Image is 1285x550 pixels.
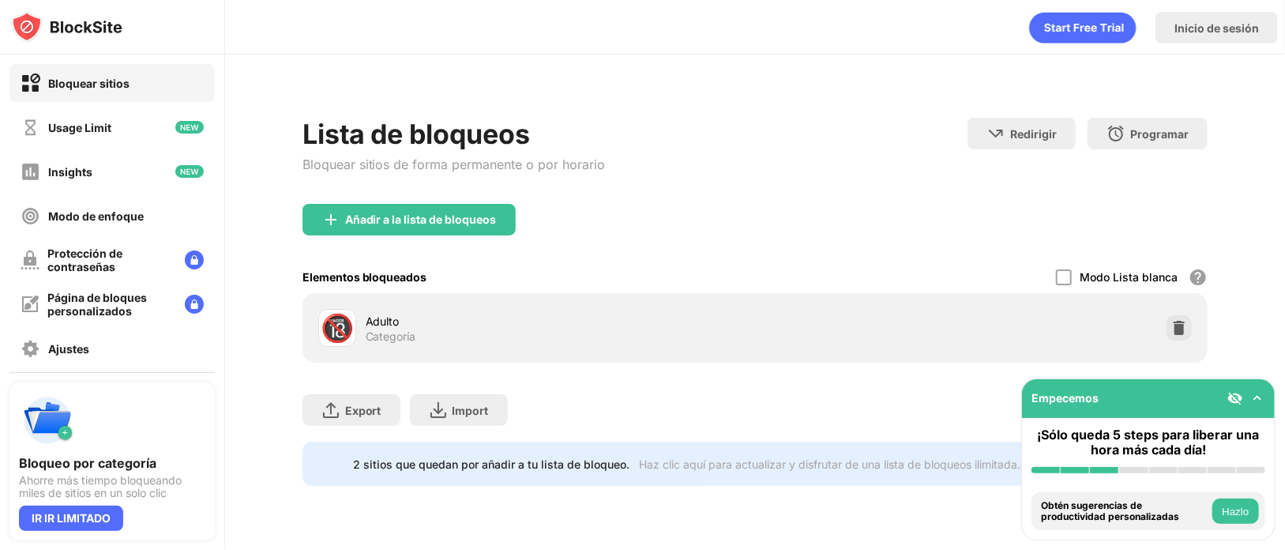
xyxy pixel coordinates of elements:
div: Lista de bloqueos [302,118,606,150]
div: Haz clic aquí para actualizar y disfrutar de una lista de bloqueos ilimitada. [640,458,1021,471]
button: Hazlo [1212,499,1259,524]
img: customize-block-page-off.svg [21,295,39,314]
div: Usage Limit [48,121,111,134]
img: insights-off.svg [21,162,40,182]
div: Export [345,404,381,417]
div: Adulto [366,313,755,330]
div: Empecemos [1031,391,1099,405]
img: omni-setup-toggle.svg [1249,390,1265,406]
div: Protección de contraseñas [47,247,172,273]
div: Ahorre más tiempo bloqueando miles de sitios en un solo clic [19,474,205,499]
img: time-usage-off.svg [21,118,40,137]
div: Import [453,404,489,417]
div: Ajustes [48,342,89,356]
div: Bloquear sitios [48,77,130,90]
img: new-icon.svg [175,121,204,134]
img: lock-menu.svg [185,295,204,314]
div: Bloqueo por categoría [19,455,205,471]
div: Página de bloques personalizados [47,291,172,318]
div: Obtén sugerencias de productividad personalizadas [1041,500,1208,523]
img: eye-not-visible.svg [1227,390,1243,406]
div: animation [1029,12,1137,43]
div: 🔞 [321,312,354,345]
div: Insights [48,165,92,179]
div: Elementos bloqueados [302,270,427,284]
img: new-icon.svg [175,165,204,178]
div: Modo de enfoque [48,209,144,223]
div: Bloquear sitios de forma permanente o por horario [302,156,606,172]
img: focus-off.svg [21,206,40,226]
div: Categoría [366,330,416,344]
div: Añadir a la lista de bloqueos [345,213,497,226]
img: password-protection-off.svg [21,251,39,269]
img: lock-menu.svg [185,251,204,269]
div: ¡Sólo queda 5 steps para liberar una hora más cada día! [1031,428,1265,458]
div: Modo Lista blanca [1080,270,1178,284]
img: block-on.svg [21,73,40,93]
div: IR IR LIMITADO [19,506,123,531]
div: Redirigir [1010,127,1057,141]
div: Programar [1130,127,1189,141]
img: push-categories.svg [19,392,76,449]
div: Inicio de sesión [1174,21,1259,35]
img: settings-off.svg [21,339,40,359]
img: logo-blocksite.svg [11,11,122,43]
div: 2 sitios que quedan por añadir a tu lista de bloqueo. [354,458,630,471]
